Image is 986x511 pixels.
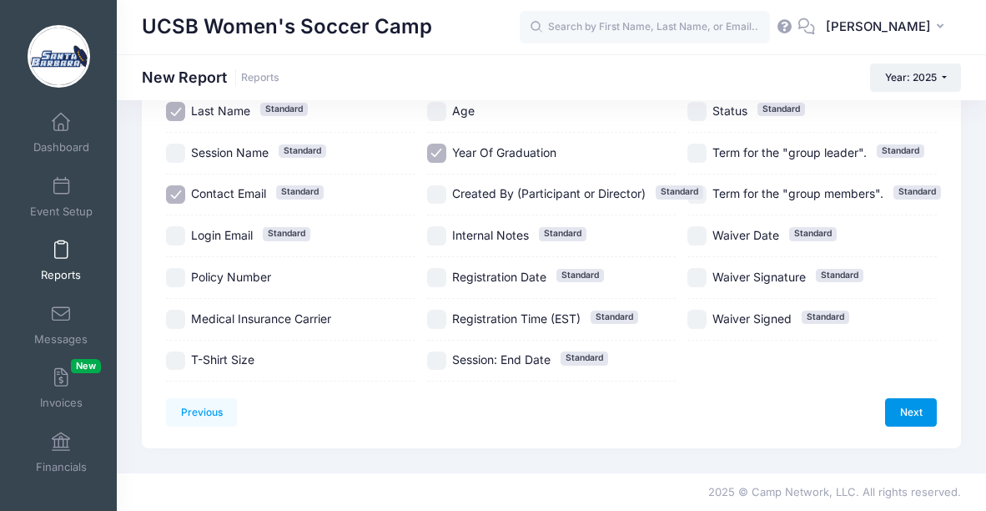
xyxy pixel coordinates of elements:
[191,104,250,118] span: Last Name
[191,228,253,242] span: Login Email
[191,186,266,200] span: Contact Email
[40,397,83,411] span: Invoices
[789,227,837,240] span: Standard
[816,269,863,282] span: Standard
[166,268,185,287] input: Policy Number
[452,352,551,367] span: Session: End Date
[166,310,185,329] input: Medical Insurance Carrier
[142,68,279,86] h1: New Report
[885,398,937,427] a: Next
[166,185,185,205] input: Contact EmailStandard
[687,268,707,287] input: Waiver SignatureStandard
[22,423,101,482] a: Financials
[712,228,779,242] span: Waiver Date
[33,141,89,155] span: Dashboard
[687,144,707,163] input: Term for the "group leader".Standard
[142,8,432,47] h1: UCSB Women's Soccer Camp
[22,104,101,162] a: Dashboard
[28,25,90,88] img: UCSB Women's Soccer Camp
[166,144,185,163] input: Session NameStandard
[561,352,608,365] span: Standard
[427,352,446,371] input: Session: End DateStandard
[687,226,707,245] input: Waiver DateStandard
[893,185,941,199] span: Standard
[166,226,185,245] input: Login EmailStandard
[276,185,324,199] span: Standard
[687,102,707,121] input: StatusStandard
[539,227,586,240] span: Standard
[260,103,308,116] span: Standard
[427,268,446,287] input: Registration DateStandard
[712,186,883,200] span: Term for the "group members".
[427,226,446,245] input: Internal NotesStandard
[591,311,638,324] span: Standard
[452,270,546,284] span: Registration Date
[191,352,254,367] span: T-Shirt Size
[815,8,961,47] button: [PERSON_NAME]
[712,270,806,284] span: Waiver Signature
[687,310,707,329] input: Waiver SignedStandard
[452,104,475,118] span: Age
[191,270,271,284] span: Policy Number
[757,103,805,116] span: Standard
[30,205,93,219] span: Event Setup
[877,144,924,158] span: Standard
[279,144,326,158] span: Standard
[166,102,185,121] input: Last NameStandard
[427,144,446,163] input: Year Of Graduation
[427,310,446,329] input: Registration Time (EST)Standard
[427,102,446,121] input: Age
[71,359,101,373] span: New
[263,227,310,240] span: Standard
[166,352,185,371] input: T-Shirt Size
[520,11,770,44] input: Search by First Name, Last Name, or Email...
[427,185,446,205] input: Created By (Participant or Director)Standard
[556,269,604,282] span: Standard
[452,145,556,159] span: Year Of Graduation
[452,311,581,326] span: Registration Time (EST)
[802,311,849,324] span: Standard
[712,104,747,118] span: Status
[22,231,101,290] a: Reports
[166,398,237,427] a: Previous
[708,485,961,498] span: 2025 © Camp Network, LLC. All rights reserved.
[712,145,867,159] span: Term for the "group leader".
[41,269,81,283] span: Reports
[34,332,88,347] span: Messages
[826,18,931,36] span: [PERSON_NAME]
[452,228,529,242] span: Internal Notes
[22,296,101,354] a: Messages
[452,186,646,200] span: Created By (Participant or Director)
[191,311,331,326] span: Medical Insurance Carrier
[656,185,703,199] span: Standard
[22,359,101,417] a: InvoicesNew
[241,72,279,84] a: Reports
[870,63,961,92] button: Year: 2025
[191,145,269,159] span: Session Name
[22,168,101,226] a: Event Setup
[885,71,937,83] span: Year: 2025
[712,311,792,326] span: Waiver Signed
[36,460,87,474] span: Financials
